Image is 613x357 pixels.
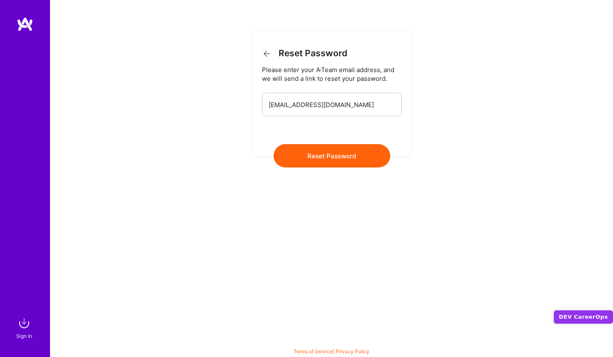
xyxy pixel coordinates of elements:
[262,48,347,59] h3: Reset Password
[17,17,33,32] img: logo
[294,348,333,355] a: Terms of Service
[16,315,32,332] img: sign in
[17,315,32,340] a: sign inSign In
[50,332,613,353] div: © 2025 ATeams Inc., All rights reserved.
[336,348,369,355] a: Privacy Policy
[269,94,395,115] input: Email...
[262,65,402,83] div: Please enter your A·Team email address, and we will send a link to reset your password.
[16,332,32,340] div: Sign In
[294,348,369,355] span: |
[274,144,390,167] button: Reset Password
[262,49,272,59] i: icon ArrowBack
